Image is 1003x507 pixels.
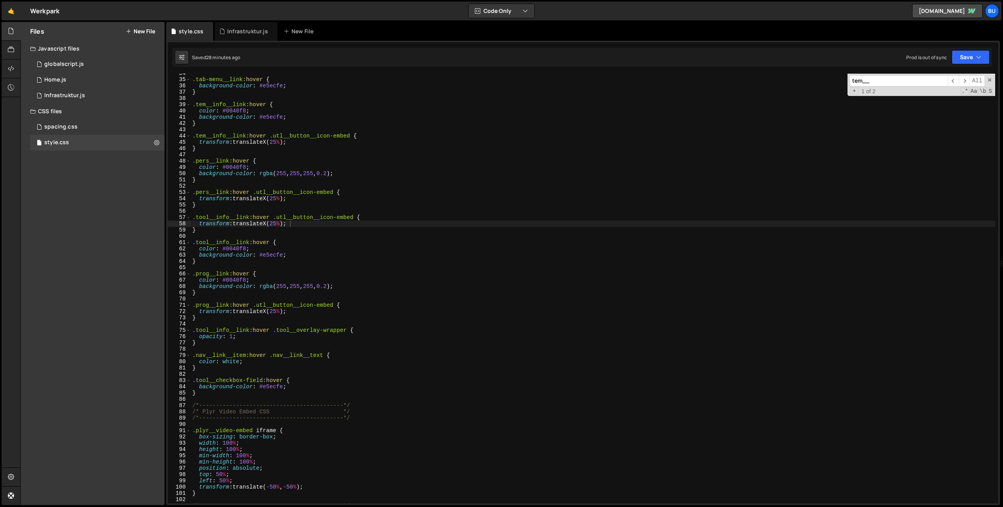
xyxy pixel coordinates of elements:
div: 99 [168,478,191,484]
div: style.css [44,139,69,146]
div: spacing.css [44,123,78,130]
div: 94 [168,446,191,453]
div: 38 [168,95,191,101]
div: 36 [168,83,191,89]
div: 62 [168,246,191,252]
button: New File [126,28,155,34]
div: 89 [168,415,191,421]
div: 100 [168,484,191,490]
h2: Files [30,27,44,36]
a: Bu [985,4,999,18]
div: 84 [168,384,191,390]
div: 67 [168,277,191,283]
div: 41 [168,114,191,120]
div: 13618/34270.js [30,72,165,88]
div: 88 [168,409,191,415]
div: 39 [168,101,191,108]
div: Infrastruktur.js [44,92,85,99]
div: 87 [168,402,191,409]
div: 93 [168,440,191,446]
div: 68 [168,283,191,290]
a: 🤙 [2,2,21,20]
div: 63 [168,252,191,258]
span: Toggle Replace mode [850,87,858,94]
div: 72 [168,308,191,315]
div: 80 [168,359,191,365]
div: 13618/42788.js [30,56,165,72]
div: 35 [168,76,191,83]
span: RegExp Search [961,87,969,95]
span: ​ [948,75,959,87]
div: Javascript files [21,41,165,56]
div: 53 [168,189,191,196]
div: globalscript.js [44,61,84,68]
div: 13618/42784.js [30,88,165,103]
div: Saved [192,54,240,61]
div: Home.js [44,76,66,83]
div: 51 [168,177,191,183]
div: 102 [168,496,191,503]
div: 79 [168,352,191,359]
button: Code Only [469,4,534,18]
div: style.css [179,27,203,35]
span: ​ [959,75,970,87]
div: 45 [168,139,191,145]
div: 83 [168,377,191,384]
span: Search In Selection [988,87,993,95]
div: 54 [168,196,191,202]
div: 44 [168,133,191,139]
div: 42 [168,120,191,127]
div: 86 [168,396,191,402]
div: 37 [168,89,191,95]
div: 48 [168,158,191,164]
div: 73 [168,315,191,321]
div: 77 [168,340,191,346]
div: Prod is out of sync [906,54,947,61]
div: 71 [168,302,191,308]
span: Alt-Enter [969,75,985,87]
div: 49 [168,164,191,170]
div: 52 [168,183,191,189]
div: 90 [168,421,191,427]
div: 74 [168,321,191,327]
div: 46 [168,145,191,152]
div: 47 [168,152,191,158]
div: 57 [168,214,191,221]
input: Search for [849,75,948,87]
span: 1 of 2 [858,88,879,94]
a: [DOMAIN_NAME] [912,4,983,18]
div: 98 [168,471,191,478]
div: 81 [168,365,191,371]
div: 82 [168,371,191,377]
div: 69 [168,290,191,296]
span: CaseSensitive Search [970,87,978,95]
div: 50 [168,170,191,177]
div: Werkpark [30,6,60,16]
div: 64 [168,258,191,264]
div: 66 [168,271,191,277]
div: 55 [168,202,191,208]
div: CSS files [21,103,165,119]
div: 75 [168,327,191,333]
div: 70 [168,296,191,302]
div: 95 [168,453,191,459]
div: 60 [168,233,191,239]
div: 28 minutes ago [206,54,240,61]
div: 78 [168,346,191,352]
div: 13618/34272.css [30,135,165,150]
div: 91 [168,427,191,434]
div: 85 [168,390,191,396]
div: New File [284,27,317,35]
button: Save [952,50,990,64]
div: 76 [168,333,191,340]
span: Whole Word Search [979,87,987,95]
div: 96 [168,459,191,465]
div: 43 [168,127,191,133]
div: 59 [168,227,191,233]
div: 101 [168,490,191,496]
div: 97 [168,465,191,471]
div: Infrastruktur.js [227,27,268,35]
div: 40 [168,108,191,114]
div: 58 [168,221,191,227]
